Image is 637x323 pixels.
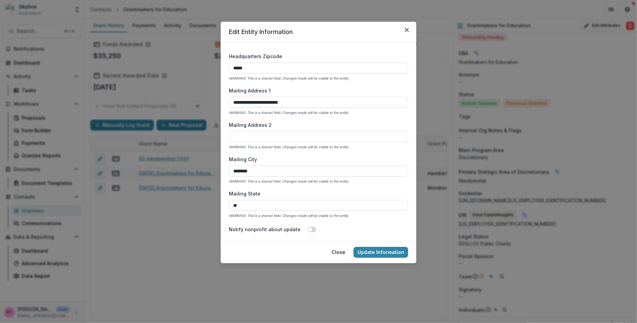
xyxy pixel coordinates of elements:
button: Update Information [353,247,408,258]
i: WARNING: This is a shared field. Changes made will be visible to the entity. [229,145,349,149]
label: Mailing City [229,156,404,163]
label: Mailing Address 1 [229,87,404,94]
label: Mailing Address 2 [229,121,404,129]
i: WARNING: This is a shared field. Changes made will be visible to the entity. [229,76,349,80]
label: Headquarters Zipcode [229,53,404,60]
i: WARNING: This is a shared field. Changes made will be visible to the entity. [229,111,349,115]
label: Mailing State [229,190,404,197]
i: WARNING: This is a shared field. Changes made will be visible to the entity. [229,179,349,183]
header: Edit Entity Information [221,22,416,42]
button: Close [401,24,412,35]
i: WARNING: This is a shared field. Changes made will be visible to the entity. [229,214,349,218]
label: Notify nonprofit about update [229,226,301,233]
button: Close [327,247,349,258]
